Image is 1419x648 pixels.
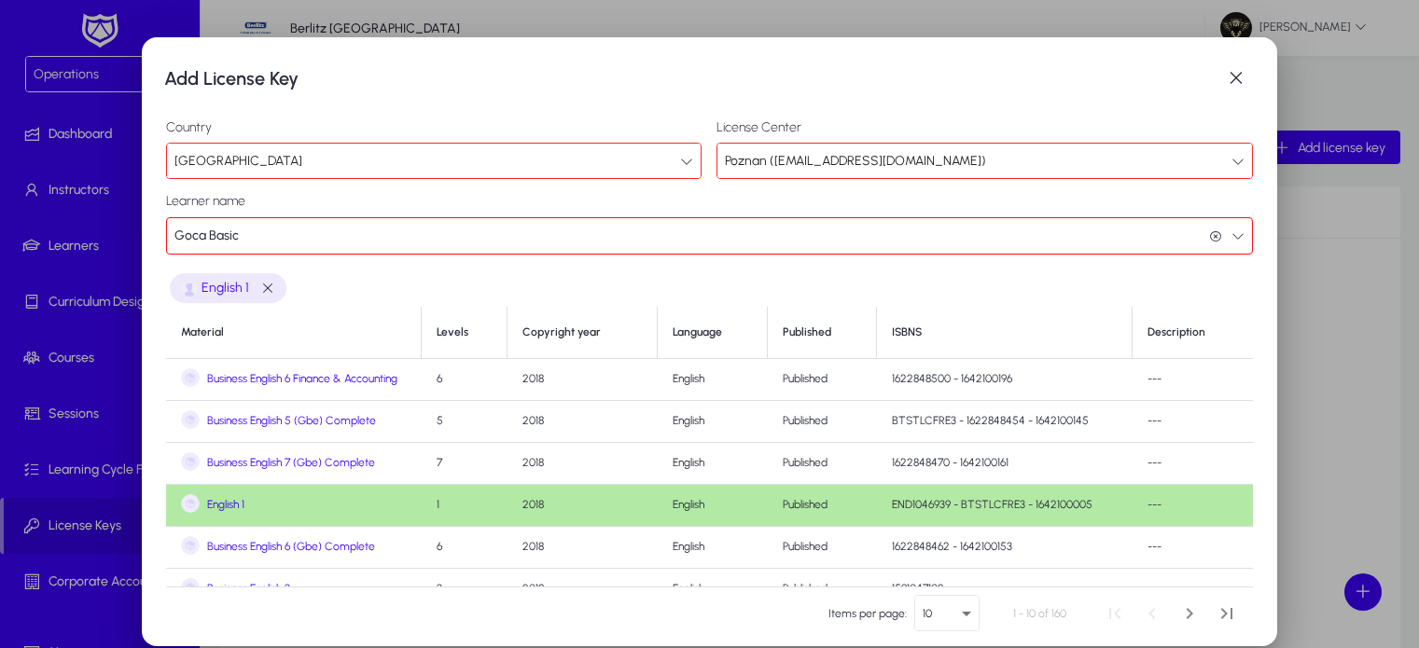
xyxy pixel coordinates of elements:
[658,359,768,401] td: English
[828,604,907,623] div: Items per page:
[658,443,768,485] td: English
[508,443,658,485] td: 2018
[166,120,702,135] label: Country
[1133,401,1253,443] td: ---
[508,569,658,611] td: 2018
[658,527,768,569] td: English
[422,307,508,359] th: Levels
[508,359,658,401] td: 2018
[877,401,1133,443] td: BTSTLCFRE3 - 1622848454 - 1642100145
[658,307,768,359] th: Language
[181,494,200,513] img: product-default.png
[877,443,1133,485] td: 1622848470 - 1642100161
[768,443,877,485] td: Published
[877,527,1133,569] td: 1622848462 - 1642100153
[207,582,290,596] span: Business English 3
[1013,604,1066,623] div: 1 - 10 of 160
[202,277,249,299] span: English 1
[768,307,877,359] th: Published
[207,540,375,554] span: Business English 6 (Gbe) Complete
[768,485,877,527] td: Published
[768,569,877,611] td: Published
[166,194,1253,209] label: Learner name
[422,527,508,569] td: 6
[181,452,200,471] img: product-default.png
[166,307,422,359] th: Material
[768,359,877,401] td: Published
[207,456,375,470] span: Business English 7 (Gbe) Complete
[877,359,1133,401] td: 1622848500 - 1642100196
[768,527,877,569] td: Published
[768,401,877,443] td: Published
[658,569,768,611] td: English
[1133,359,1253,401] td: ---
[181,578,200,597] img: product-default.png
[877,307,1133,359] th: ISBNS
[1133,569,1253,611] td: ---
[508,307,658,359] th: Copyright year
[716,120,1252,135] label: License Center
[181,368,200,387] img: product-default.png
[658,485,768,527] td: English
[725,153,986,169] span: Poznan ([EMAIL_ADDRESS][DOMAIN_NAME])
[422,443,508,485] td: 7
[174,153,302,169] span: [GEOGRAPHIC_DATA]
[923,607,932,620] span: 10
[508,527,658,569] td: 2018
[1133,485,1253,527] td: ---
[181,280,198,296] img: Material image
[422,359,508,401] td: 6
[207,414,376,428] span: Business English 5 (Gbe) Complete
[207,498,244,512] span: English 1
[181,410,200,429] img: product-default.png
[164,63,1217,93] h1: Add License Key
[877,485,1133,527] td: END1046939 - BTSTLCFRE3 - 1642100005
[422,569,508,611] td: 3
[1133,527,1253,569] td: ---
[174,217,239,255] span: Goca Basic
[1133,307,1253,359] th: Description
[207,372,397,386] span: Business English 6 Finance & Accounting
[181,536,200,555] img: product-default.png
[877,569,1133,611] td: 1591047102
[422,485,508,527] td: 1
[1133,443,1253,485] td: ---
[508,401,658,443] td: 2018
[1208,595,1245,632] button: Last page
[166,586,1253,640] mat-paginator: Select page
[422,401,508,443] td: 5
[508,485,658,527] td: 2018
[1171,595,1208,632] button: Next page
[658,401,768,443] td: English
